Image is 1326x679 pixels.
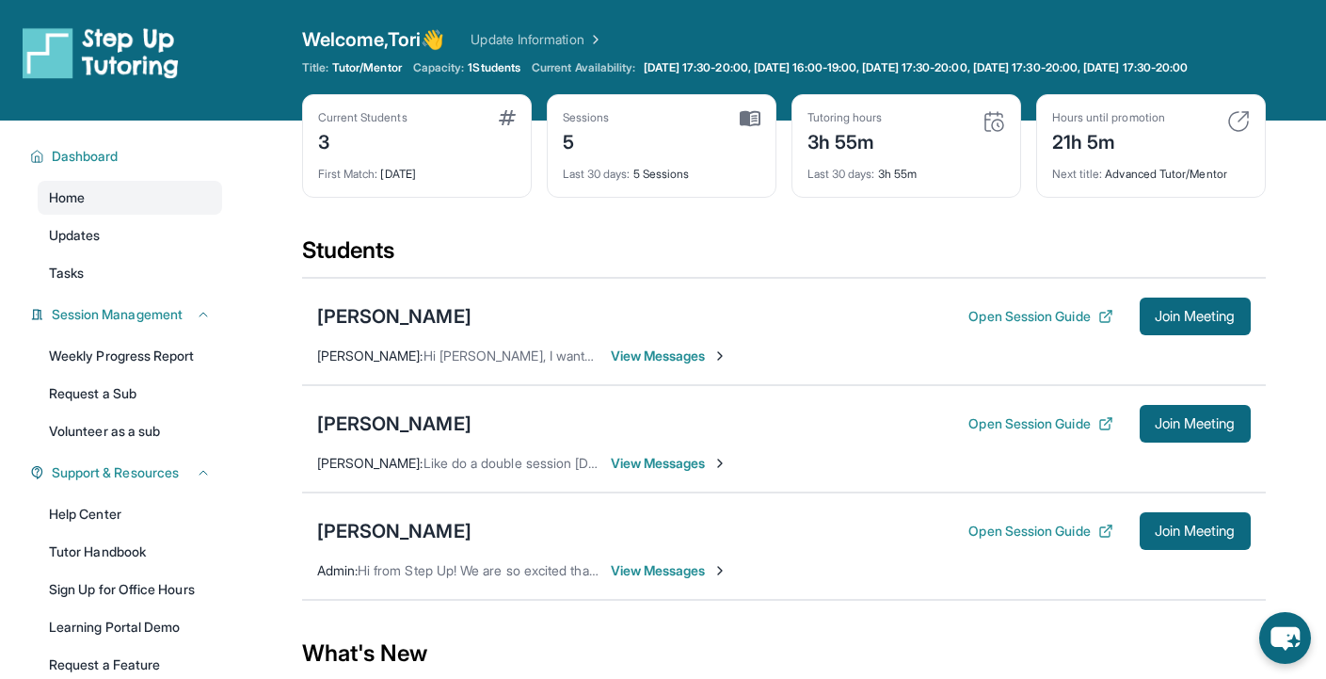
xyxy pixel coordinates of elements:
[1052,125,1165,155] div: 21h 5m
[532,60,635,75] span: Current Availability:
[317,348,423,364] span: [PERSON_NAME] :
[1052,167,1103,181] span: Next title :
[413,60,465,75] span: Capacity:
[38,256,222,290] a: Tasks
[317,562,358,578] span: Admin :
[611,347,728,365] span: View Messages
[740,110,760,127] img: card
[317,411,471,437] div: [PERSON_NAME]
[38,377,222,411] a: Request a Sub
[807,110,883,125] div: Tutoring hours
[807,155,1005,182] div: 3h 55m
[640,60,1192,75] a: [DATE] 17:30-20:00, [DATE] 16:00-19:00, [DATE] 17:30-20:00, [DATE] 17:30-20:00, [DATE] 17:30-20:00
[712,563,727,578] img: Chevron-Right
[1052,110,1165,125] div: Hours until promotion
[1140,298,1251,335] button: Join Meeting
[318,155,516,182] div: [DATE]
[611,561,728,580] span: View Messages
[1227,110,1250,133] img: card
[302,60,328,75] span: Title:
[49,264,84,283] span: Tasks
[644,60,1189,75] span: [DATE] 17:30-20:00, [DATE] 16:00-19:00, [DATE] 17:30-20:00, [DATE] 17:30-20:00, [DATE] 17:30-20:00
[332,60,402,75] span: Tutor/Mentor
[983,110,1005,133] img: card
[468,60,520,75] span: 1 Students
[302,26,445,53] span: Welcome, Tori 👋
[44,305,211,324] button: Session Management
[807,167,875,181] span: Last 30 days :
[968,522,1112,541] button: Open Session Guide
[807,125,883,155] div: 3h 55m
[968,307,1112,326] button: Open Session Guide
[49,188,85,207] span: Home
[318,110,407,125] div: Current Students
[302,235,1266,277] div: Students
[23,26,179,79] img: logo
[44,147,211,166] button: Dashboard
[38,414,222,448] a: Volunteer as a sub
[563,155,760,182] div: 5 Sessions
[317,303,471,330] div: [PERSON_NAME]
[968,414,1112,433] button: Open Session Guide
[52,147,119,166] span: Dashboard
[38,497,222,531] a: Help Center
[423,455,623,471] span: Like do a double session [DATE]?
[38,573,222,606] a: Sign Up for Office Hours
[44,463,211,482] button: Support & Resources
[1052,155,1250,182] div: Advanced Tutor/Mentor
[563,110,610,125] div: Sessions
[1155,525,1236,537] span: Join Meeting
[317,518,471,544] div: [PERSON_NAME]
[49,226,101,245] span: Updates
[38,181,222,215] a: Home
[712,348,727,364] img: Chevron-Right
[611,454,728,473] span: View Messages
[318,125,407,155] div: 3
[38,535,222,569] a: Tutor Handbook
[712,456,727,471] img: Chevron-Right
[38,610,222,644] a: Learning Portal Demo
[38,339,222,373] a: Weekly Progress Report
[38,218,222,252] a: Updates
[563,125,610,155] div: 5
[584,30,603,49] img: Chevron Right
[317,455,423,471] span: [PERSON_NAME] :
[1155,311,1236,322] span: Join Meeting
[52,305,183,324] span: Session Management
[1140,405,1251,443] button: Join Meeting
[471,30,602,49] a: Update Information
[563,167,631,181] span: Last 30 days :
[1155,418,1236,429] span: Join Meeting
[499,110,516,125] img: card
[1259,612,1311,664] button: chat-button
[1140,512,1251,550] button: Join Meeting
[318,167,378,181] span: First Match :
[52,463,179,482] span: Support & Resources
